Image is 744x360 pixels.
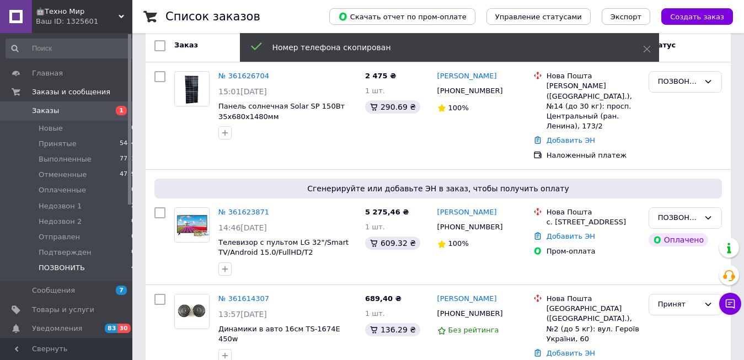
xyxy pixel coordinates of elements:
span: Выполненные [39,154,92,164]
span: Сумма [365,41,392,49]
span: Создать заказ [670,13,724,21]
span: 1 [116,106,127,115]
div: Нова Пошта [547,71,640,81]
input: Поиск [6,39,136,58]
span: 30 [117,324,130,333]
a: [PERSON_NAME] [437,207,497,218]
span: Заказ [174,41,198,49]
span: 0 [131,123,135,133]
button: Чат с покупателем [719,293,741,315]
span: 🤖Техно Мир [36,7,119,17]
span: [PHONE_NUMBER] [437,87,503,95]
a: Добавить ЭН [547,349,595,357]
span: 15:01[DATE] [218,87,267,96]
span: Заказы [32,106,59,116]
div: Оплачено [649,233,708,246]
button: Создать заказ [661,8,733,25]
a: Добавить ЭН [547,136,595,144]
span: Товары и услуги [32,305,94,315]
div: 609.32 ₴ [365,237,420,250]
div: с. [STREET_ADDRESS] [547,217,640,227]
span: 0 [131,248,135,257]
span: Главная [32,68,63,78]
span: 2 475 ₴ [365,72,396,80]
span: Оплаченные [39,185,86,195]
span: ПОЗВОНИТЬ [39,263,85,273]
span: Подтвержден [39,248,91,257]
span: Сгенерируйте или добавьте ЭН в заказ, чтобы получить оплату [159,183,718,194]
span: 1 шт. [365,223,385,231]
a: Фото товару [174,207,210,243]
div: [GEOGRAPHIC_DATA] ([GEOGRAPHIC_DATA].), №2 (до 5 кг): вул. Героїв України, 60 [547,304,640,344]
span: Новые [39,123,63,133]
span: Сообщения [32,286,75,295]
div: [PERSON_NAME] ([GEOGRAPHIC_DATA].), №14 (до 30 кг): просп. Центральный (ран. Ленина), 173/2 [547,81,640,131]
span: Доставка и оплата [533,41,611,49]
div: Пром-оплата [547,246,640,256]
span: Отправлен [39,232,80,242]
span: Недозвон 2 [39,217,82,227]
span: Статус [649,41,676,49]
span: 1 шт. [365,309,385,318]
button: Скачать отчет по пром-оплате [329,8,475,25]
span: 0 [131,232,135,242]
a: Панель солнечная Solar SP 150Вт 35x680x1480мм [218,102,345,121]
span: 5444 [120,139,135,149]
a: [PERSON_NAME] [437,294,497,304]
span: 4 [131,263,135,273]
span: 7 [116,286,127,295]
span: [PHONE_NUMBER] [437,309,503,318]
div: Нова Пошта [547,294,640,304]
div: Принят [658,299,699,310]
span: 7751 [120,154,135,164]
button: Управление статусами [486,8,591,25]
span: Покупатель [437,41,486,49]
span: 14:46[DATE] [218,223,267,232]
span: 100% [448,239,469,248]
div: Ваш ID: 1325601 [36,17,132,26]
button: Экспорт [602,8,650,25]
a: № 361623871 [218,208,269,216]
a: Создать заказ [650,12,733,20]
img: Фото товару [175,213,209,237]
span: Принятые [39,139,77,149]
span: Скачать отчет по пром-оплате [338,12,467,22]
a: Телевизор с пультом LG 32"/Smart TV/Android 15.0/FullHD/T2 ГАРАНТИЯ! [218,238,349,267]
img: Фото товару [179,72,205,106]
span: 689,40 ₴ [365,294,402,303]
span: 0 [131,185,135,195]
div: ПОЗВОНИТЬ [658,76,699,88]
span: 83 [105,324,117,333]
span: Недозвон 1 [39,201,82,211]
a: [PERSON_NAME] [437,71,497,82]
span: 2 [131,201,135,211]
div: 136.29 ₴ [365,323,420,336]
a: Фото товару [174,294,210,329]
span: Отмененные [39,170,87,180]
a: Добавить ЭН [547,232,595,240]
span: 1 шт. [365,87,385,95]
span: Уведомления [32,324,82,334]
span: 100% [448,104,469,112]
h1: Список заказов [165,10,260,23]
img: Фото товару [175,302,209,321]
div: Нова Пошта [547,207,640,217]
div: Наложенный платеж [547,151,640,160]
span: 13:57[DATE] [218,310,267,319]
a: Фото товару [174,71,210,106]
a: № 361614307 [218,294,269,303]
span: 4739 [120,170,135,180]
div: ПОЗВОНИТЬ [658,212,699,224]
span: 5 275,46 ₴ [365,208,409,216]
div: 290.69 ₴ [365,100,420,114]
span: Без рейтинга [448,326,499,334]
span: Экспорт [611,13,641,21]
span: 0 [131,217,135,227]
a: Динамики в авто 16см TS-1674E 450w [218,325,340,343]
span: Управление статусами [495,13,582,21]
span: Заказы и сообщения [32,87,110,97]
a: № 361626704 [218,72,269,80]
